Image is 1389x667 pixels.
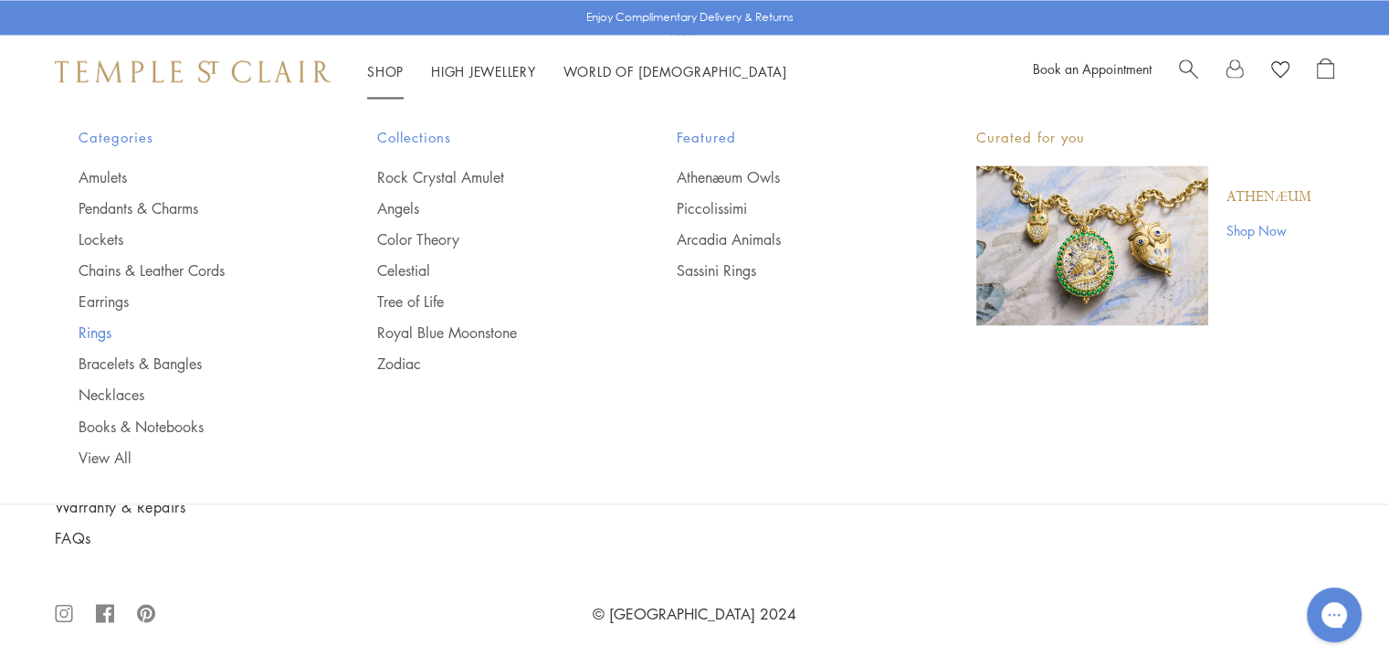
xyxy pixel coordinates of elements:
[431,62,536,80] a: High JewelleryHigh Jewellery
[593,603,796,623] a: © [GEOGRAPHIC_DATA] 2024
[677,198,903,218] a: Piccolissimi
[377,354,604,374] a: Zodiac
[1298,581,1371,649] iframe: Gorgias live chat messenger
[79,291,305,312] a: Earrings
[1226,220,1311,240] a: Shop Now
[367,60,787,83] nav: Main navigation
[79,198,305,218] a: Pendants & Charms
[1179,58,1198,85] a: Search
[377,323,604,343] a: Royal Blue Moonstone
[79,260,305,281] a: Chains & Leather Cords
[367,62,404,80] a: ShopShop
[377,260,604,281] a: Celestial
[677,167,903,187] a: Athenæum Owls
[586,8,794,26] p: Enjoy Complimentary Delivery & Returns
[79,416,305,436] a: Books & Notebooks
[677,260,903,281] a: Sassini Rings
[79,354,305,374] a: Bracelets & Bangles
[377,167,604,187] a: Rock Crystal Amulet
[55,60,331,82] img: Temple St. Clair
[677,229,903,249] a: Arcadia Animals
[79,126,305,149] span: Categories
[976,126,1311,149] p: Curated for you
[377,126,604,149] span: Collections
[377,229,604,249] a: Color Theory
[79,323,305,343] a: Rings
[55,496,251,516] a: Warranty & Repairs
[1226,187,1311,207] a: Athenæum
[677,126,903,149] span: Featured
[55,527,251,547] a: FAQs
[79,167,305,187] a: Amulets
[377,198,604,218] a: Angels
[377,291,604,312] a: Tree of Life
[1271,58,1289,85] a: View Wishlist
[1033,59,1152,78] a: Book an Appointment
[563,62,787,80] a: World of [DEMOGRAPHIC_DATA]World of [DEMOGRAPHIC_DATA]
[79,385,305,405] a: Necklaces
[79,229,305,249] a: Lockets
[1317,58,1334,85] a: Open Shopping Bag
[79,447,305,467] a: View All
